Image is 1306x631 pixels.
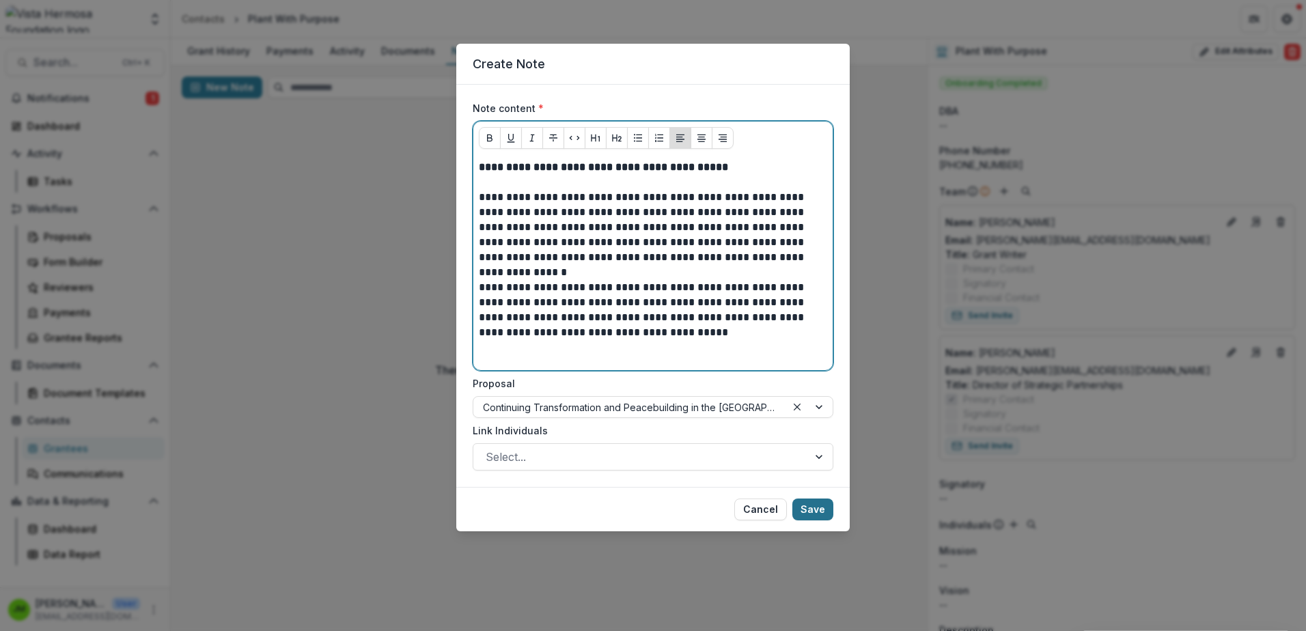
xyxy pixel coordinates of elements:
[792,499,833,520] button: Save
[456,44,850,85] header: Create Note
[627,127,649,149] button: Bullet List
[479,127,501,149] button: Bold
[542,127,564,149] button: Strike
[585,127,607,149] button: Heading 1
[789,399,805,415] div: Clear selected options
[669,127,691,149] button: Align Left
[500,127,522,149] button: Underline
[648,127,670,149] button: Ordered List
[473,376,825,391] label: Proposal
[712,127,734,149] button: Align Right
[473,101,825,115] label: Note content
[521,127,543,149] button: Italicize
[564,127,585,149] button: Code
[691,127,712,149] button: Align Center
[473,423,825,438] label: Link Individuals
[734,499,787,520] button: Cancel
[606,127,628,149] button: Heading 2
